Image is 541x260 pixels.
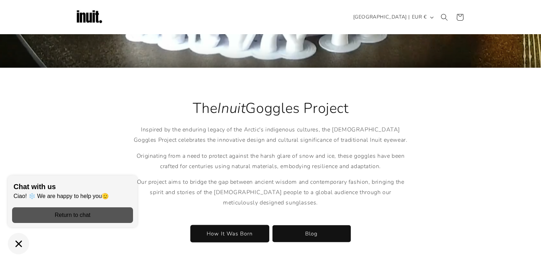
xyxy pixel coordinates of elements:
em: Inuit [217,99,245,118]
p: Inspired by the enduring legacy of the Arctic's indigenous cultures, the [DEMOGRAPHIC_DATA] Goggl... [132,125,409,145]
a: How It Was Born [191,225,269,242]
h2: The Goggles Project [132,99,409,118]
p: Our project aims to bridge the gap between ancient wisdom and contemporary fashion, bringing the ... [132,177,409,218]
p: Originating from a need to protect against the harsh glare of snow and ice, these goggles have be... [132,151,409,172]
button: [GEOGRAPHIC_DATA] | EUR € [349,10,436,24]
a: Blog [272,225,351,242]
summary: Search [436,9,452,25]
span: [GEOGRAPHIC_DATA] | EUR € [353,13,427,21]
img: Inuit Logo [75,3,104,31]
inbox-online-store-chat: Shopify online store chat [6,176,139,254]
